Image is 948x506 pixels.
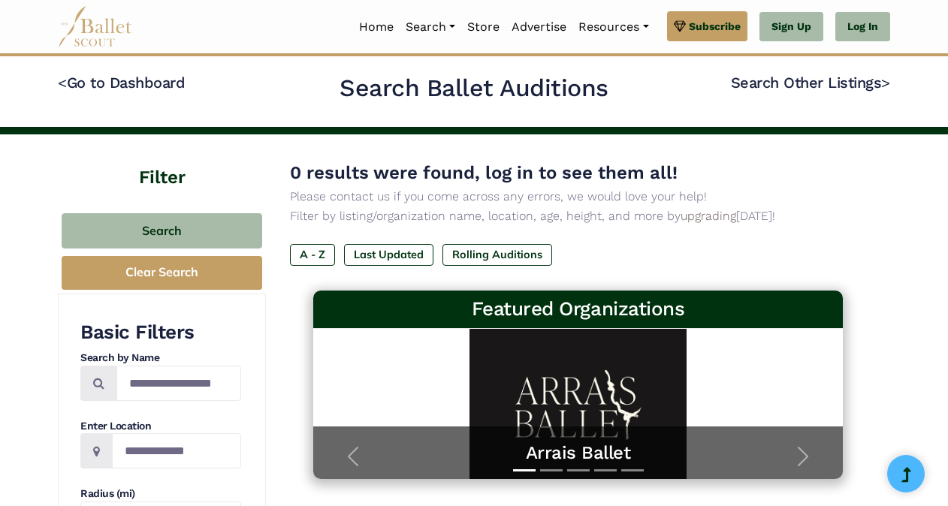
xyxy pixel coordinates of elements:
span: Subscribe [689,18,741,35]
label: A - Z [290,244,335,265]
h4: Radius (mi) [80,486,241,501]
button: Slide 4 [594,462,617,479]
a: Sign Up [759,12,823,42]
a: Search Other Listings> [731,74,890,92]
h4: Filter [58,134,266,191]
span: 0 results were found, log in to see them all! [290,162,678,183]
input: Search by names... [116,366,241,401]
img: gem.svg [674,18,686,35]
a: Log In [835,12,890,42]
h3: Basic Filters [80,320,241,345]
h4: Search by Name [80,351,241,366]
p: Please contact us if you come across any errors, we would love your help! [290,187,866,206]
button: Slide 3 [567,462,590,479]
button: Clear Search [62,256,262,290]
p: Filter by listing/organization name, location, age, height, and more by [DATE]! [290,206,866,226]
a: Advertise [506,11,572,43]
a: upgrading [681,209,736,223]
a: <Go to Dashboard [58,74,185,92]
label: Rolling Auditions [442,244,552,265]
label: Last Updated [344,244,433,265]
a: Search [400,11,461,43]
button: Search [62,213,262,248]
code: > [881,73,890,92]
a: Arrais Ballet [328,441,829,465]
a: Resources [572,11,654,43]
button: Slide 1 [513,462,536,479]
a: Store [461,11,506,43]
input: Location [112,433,241,468]
h4: Enter Location [80,419,241,434]
a: Home [353,11,400,43]
a: Subscribe [667,11,747,41]
button: Slide 2 [540,462,563,479]
h2: Search Ballet Auditions [340,73,608,104]
h3: Featured Organizations [325,297,832,322]
button: Slide 5 [621,462,644,479]
code: < [58,73,67,92]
